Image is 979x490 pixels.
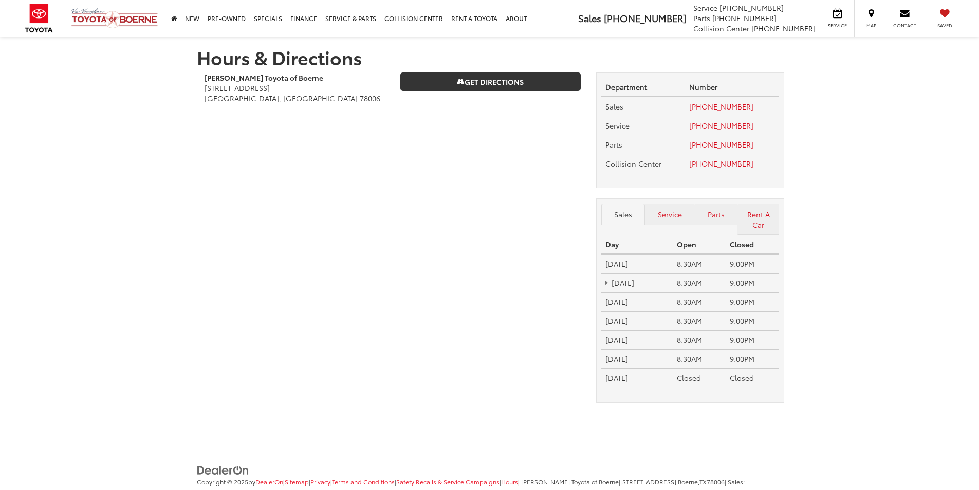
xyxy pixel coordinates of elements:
[248,477,283,486] span: by
[604,11,686,25] span: [PHONE_NUMBER]
[677,239,696,249] strong: Open
[726,274,779,293] td: 9:00PM
[673,369,726,387] td: Closed
[689,139,753,150] a: [PHONE_NUMBER]
[605,158,661,169] span: Collision Center
[645,204,695,225] a: Service
[601,369,673,387] td: [DATE]
[693,13,710,23] span: Parts
[601,78,685,97] th: Department
[726,350,779,369] td: 9:00PM
[826,22,849,29] span: Service
[330,477,395,486] span: |
[619,477,725,486] span: |
[285,477,309,486] a: Sitemap
[737,204,779,235] a: Rent A Car
[689,158,753,169] a: [PHONE_NUMBER]
[332,477,395,486] a: Terms and Conditions
[197,464,249,474] a: DealerOn
[693,3,717,13] span: Service
[601,274,673,293] td: [DATE]
[726,369,779,387] td: Closed
[893,22,916,29] span: Contact
[673,293,726,312] td: 8:30AM
[673,331,726,350] td: 8:30AM
[605,239,619,249] strong: Day
[605,139,622,150] span: Parts
[601,331,673,350] td: [DATE]
[673,350,726,369] td: 8:30AM
[601,350,673,369] td: [DATE]
[726,293,779,312] td: 9:00PM
[685,78,780,97] th: Number
[860,22,882,29] span: Map
[395,477,500,486] span: |
[283,477,309,486] span: |
[693,23,749,33] span: Collision Center
[601,204,645,225] a: Sales
[673,312,726,331] td: 8:30AM
[400,72,581,91] a: Get Directions on Google Maps
[726,254,779,273] td: 9:00PM
[205,121,581,389] iframe: Google Map
[699,477,707,486] span: TX
[396,477,500,486] a: Safety Recalls & Service Campaigns, Opens in a new tab
[197,477,248,486] span: Copyright © 2025
[205,93,380,103] span: [GEOGRAPHIC_DATA], [GEOGRAPHIC_DATA] 78006
[197,47,783,67] h1: Hours & Directions
[933,22,956,29] span: Saved
[719,3,784,13] span: [PHONE_NUMBER]
[205,83,270,93] span: [STREET_ADDRESS]
[601,312,673,331] td: [DATE]
[673,274,726,293] td: 8:30AM
[310,477,330,486] a: Privacy
[578,11,601,25] span: Sales
[605,101,623,112] span: Sales
[689,120,753,131] a: [PHONE_NUMBER]
[255,477,283,486] a: DealerOn Home Page
[197,465,249,476] img: DealerOn
[601,293,673,312] td: [DATE]
[205,72,323,83] b: [PERSON_NAME] Toyota of Boerne
[689,101,753,112] a: [PHONE_NUMBER]
[726,331,779,350] td: 9:00PM
[673,254,726,273] td: 8:30AM
[518,477,619,486] span: | [PERSON_NAME] Toyota of Boerne
[500,477,518,486] span: |
[730,239,754,249] strong: Closed
[601,254,673,273] td: [DATE]
[695,204,737,225] a: Parts
[707,477,725,486] span: 78006
[678,477,699,486] span: Boerne,
[620,477,678,486] span: [STREET_ADDRESS],
[751,23,816,33] span: [PHONE_NUMBER]
[712,13,777,23] span: [PHONE_NUMBER]
[501,477,518,486] a: Hours
[71,8,158,29] img: Vic Vaughan Toyota of Boerne
[605,120,630,131] span: Service
[309,477,330,486] span: |
[726,312,779,331] td: 9:00PM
